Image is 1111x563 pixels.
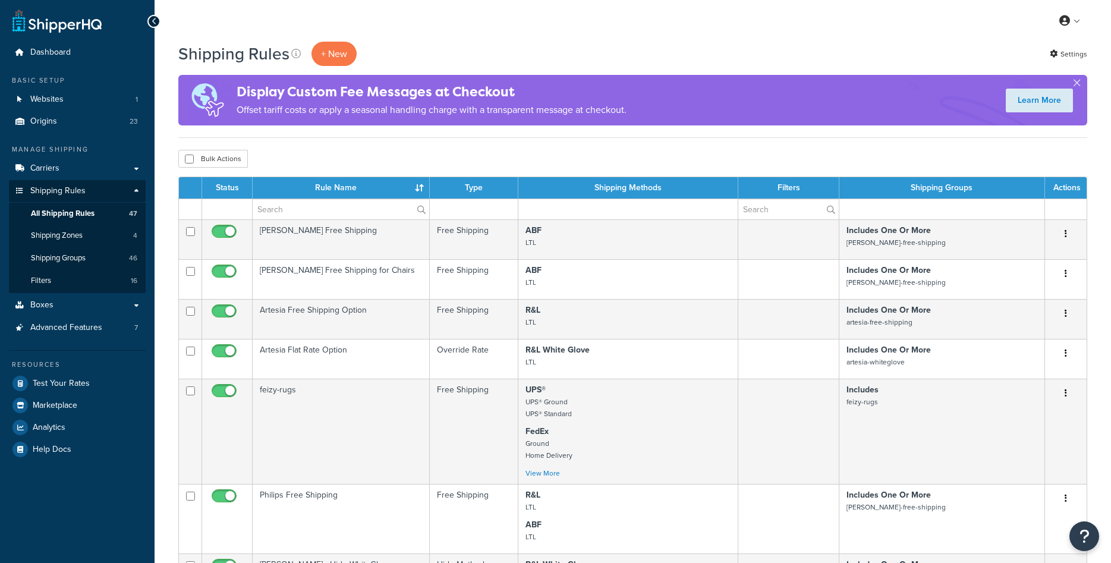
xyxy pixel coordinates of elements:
a: Dashboard [9,42,146,64]
span: Test Your Rates [33,379,90,389]
strong: FedEx [525,425,549,438]
p: + New [311,42,357,66]
a: Origins 23 [9,111,146,133]
span: 4 [133,231,137,241]
td: [PERSON_NAME] Free Shipping [253,219,430,259]
div: Basic Setup [9,76,146,86]
small: LTL [525,502,536,512]
span: 7 [134,323,138,333]
td: Artesia Free Shipping Option [253,299,430,339]
a: Websites 1 [9,89,146,111]
a: Learn More [1006,89,1073,112]
span: All Shipping Rules [31,209,95,219]
li: Origins [9,111,146,133]
img: duties-banner-06bc72dcb5fe05cb3f9472aba00be2ae8eb53ab6f0d8bb03d382ba314ac3c341.png [178,75,237,125]
span: Analytics [33,423,65,433]
input: Search [253,199,429,219]
span: 16 [131,276,137,286]
td: Free Shipping [430,299,518,339]
button: Bulk Actions [178,150,248,168]
th: Rule Name : activate to sort column ascending [253,177,430,199]
strong: ABF [525,224,542,237]
span: Websites [30,95,64,105]
td: Free Shipping [430,219,518,259]
small: LTL [525,237,536,248]
a: Shipping Rules [9,180,146,202]
span: 23 [130,117,138,127]
a: Filters 16 [9,270,146,292]
li: Shipping Groups [9,247,146,269]
li: Help Docs [9,439,146,460]
small: [PERSON_NAME]-free-shipping [846,502,946,512]
button: Open Resource Center [1069,521,1099,551]
td: Philips Free Shipping [253,484,430,553]
strong: Includes [846,383,879,396]
strong: Includes One Or More [846,489,931,501]
td: Free Shipping [430,484,518,553]
strong: ABF [525,264,542,276]
span: 1 [136,95,138,105]
a: Shipping Groups 46 [9,247,146,269]
li: Shipping Rules [9,180,146,293]
a: All Shipping Rules 47 [9,203,146,225]
p: Offset tariff costs or apply a seasonal handling charge with a transparent message at checkout. [237,102,627,118]
strong: ABF [525,518,542,531]
td: Override Rate [430,339,518,379]
span: Help Docs [33,445,71,455]
td: Free Shipping [430,259,518,299]
li: Shipping Zones [9,225,146,247]
strong: R&L [525,304,540,316]
li: Websites [9,89,146,111]
span: Filters [31,276,51,286]
small: artesia-free-shipping [846,317,912,328]
a: Test Your Rates [9,373,146,394]
th: Actions [1045,177,1087,199]
a: Settings [1050,46,1087,62]
th: Shipping Methods [518,177,739,199]
strong: UPS® [525,383,546,396]
span: Boxes [30,300,53,310]
li: Filters [9,270,146,292]
span: Advanced Features [30,323,102,333]
input: Search [738,199,839,219]
td: [PERSON_NAME] Free Shipping for Chairs [253,259,430,299]
span: 46 [129,253,137,263]
span: Shipping Zones [31,231,83,241]
th: Shipping Groups [839,177,1045,199]
a: View More [525,468,560,479]
span: Shipping Groups [31,253,86,263]
span: Dashboard [30,48,71,58]
td: Artesia Flat Rate Option [253,339,430,379]
h4: Display Custom Fee Messages at Checkout [237,82,627,102]
li: All Shipping Rules [9,203,146,225]
a: ShipperHQ Home [12,9,102,33]
small: LTL [525,531,536,542]
a: Analytics [9,417,146,438]
div: Manage Shipping [9,144,146,155]
span: 47 [129,209,137,219]
a: Shipping Zones 4 [9,225,146,247]
small: LTL [525,357,536,367]
a: Boxes [9,294,146,316]
strong: Includes One Or More [846,264,931,276]
strong: Includes One Or More [846,304,931,316]
small: [PERSON_NAME]-free-shipping [846,237,946,248]
strong: Includes One Or More [846,344,931,356]
span: Shipping Rules [30,186,86,196]
small: LTL [525,277,536,288]
a: Advanced Features 7 [9,317,146,339]
strong: Includes One Or More [846,224,931,237]
td: Free Shipping [430,379,518,484]
a: Carriers [9,158,146,180]
small: UPS® Ground UPS® Standard [525,397,572,419]
div: Resources [9,360,146,370]
a: Marketplace [9,395,146,416]
small: Ground Home Delivery [525,438,572,461]
small: artesia-whiteglove [846,357,905,367]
